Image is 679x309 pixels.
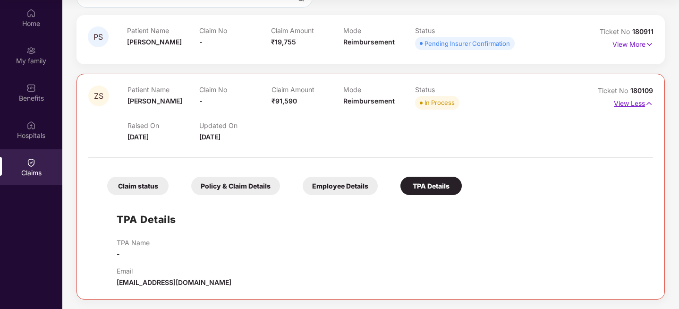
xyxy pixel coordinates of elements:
p: Status [415,26,487,34]
img: svg+xml;base64,PHN2ZyB3aWR0aD0iMjAiIGhlaWdodD0iMjAiIHZpZXdCb3g9IjAgMCAyMCAyMCIgZmlsbD0ibm9uZSIgeG... [26,46,36,55]
span: Ticket No [600,27,632,35]
div: Employee Details [303,177,378,195]
span: - [199,38,203,46]
div: Pending Insurer Confirmation [424,39,510,48]
img: svg+xml;base64,PHN2ZyBpZD0iSG9zcGl0YWxzIiB4bWxucz0iaHR0cDovL3d3dy53My5vcmcvMjAwMC9zdmciIHdpZHRoPS... [26,120,36,130]
p: Claim Amount [271,26,343,34]
span: [DATE] [127,133,149,141]
span: ZS [94,92,103,100]
span: ₹19,755 [271,38,296,46]
p: Claim No [199,86,271,94]
p: Updated On [199,121,271,129]
p: Patient Name [127,86,199,94]
span: Ticket No [598,86,630,94]
span: 180109 [630,86,653,94]
p: Raised On [127,121,199,129]
span: 180911 [632,27,654,35]
img: svg+xml;base64,PHN2ZyBpZD0iQ2xhaW0iIHhtbG5zPSJodHRwOi8vd3d3LnczLm9yZy8yMDAwL3N2ZyIgd2lkdGg9IjIwIi... [26,158,36,167]
img: svg+xml;base64,PHN2ZyB4bWxucz0iaHR0cDovL3d3dy53My5vcmcvMjAwMC9zdmciIHdpZHRoPSIxNyIgaGVpZ2h0PSIxNy... [645,39,654,50]
img: svg+xml;base64,PHN2ZyBpZD0iQmVuZWZpdHMiIHhtbG5zPSJodHRwOi8vd3d3LnczLm9yZy8yMDAwL3N2ZyIgd2lkdGg9Ij... [26,83,36,93]
div: Policy & Claim Details [191,177,280,195]
img: svg+xml;base64,PHN2ZyB4bWxucz0iaHR0cDovL3d3dy53My5vcmcvMjAwMC9zdmciIHdpZHRoPSIxNyIgaGVpZ2h0PSIxNy... [645,98,653,109]
span: ₹91,590 [272,97,297,105]
span: PS [93,33,103,41]
div: Claim status [107,177,169,195]
div: TPA Details [400,177,462,195]
h1: TPA Details [117,212,176,227]
div: In Process [424,98,455,107]
span: Reimbursement [343,38,395,46]
p: TPA Name [117,239,150,247]
span: [PERSON_NAME] [127,38,182,46]
img: svg+xml;base64,PHN2ZyBpZD0iSG9tZSIgeG1sbnM9Imh0dHA6Ly93d3cudzMub3JnLzIwMDAvc3ZnIiB3aWR0aD0iMjAiIG... [26,9,36,18]
p: Email [117,267,231,275]
span: [DATE] [199,133,221,141]
p: Status [415,86,487,94]
p: Mode [343,26,416,34]
span: [PERSON_NAME] [127,97,182,105]
span: - [117,250,120,258]
p: Claim Amount [272,86,343,94]
span: [EMAIL_ADDRESS][DOMAIN_NAME] [117,278,231,286]
p: View Less [614,96,653,109]
p: Patient Name [127,26,199,34]
span: Reimbursement [343,97,395,105]
span: - [199,97,203,105]
p: Mode [343,86,415,94]
p: Claim No [199,26,272,34]
p: View More [612,37,654,50]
